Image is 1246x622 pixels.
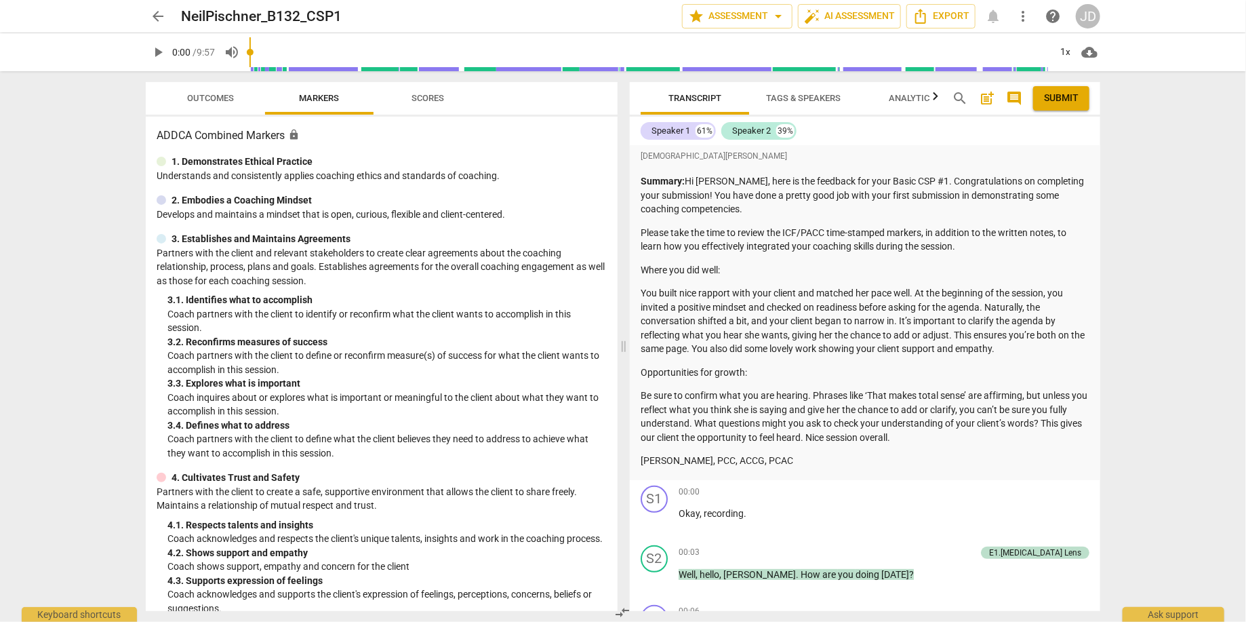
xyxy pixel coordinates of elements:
span: more_vert [1015,8,1031,24]
p: 4. Cultivates Trust and Safety [172,471,300,485]
span: Scores [411,93,444,103]
button: Assessment [682,4,792,28]
p: You built nice rapport with your client and matched her pace well. At the beginning of the sessio... [641,286,1089,356]
p: Coach inquires about or explores what is important or meaningful to the client about what they wa... [167,391,607,419]
div: 4. 2. Shows support and empathy [167,546,607,560]
span: [DATE] [881,569,909,580]
div: 4. 3. Supports expression of feelings [167,574,607,588]
p: Opportunities for growth: [641,366,1089,380]
span: . [744,508,746,519]
p: Coach partners with the client to define or reconfirm measure(s) of success for what the client w... [167,349,607,376]
h2: NeilPischner_B132_CSP1 [181,8,342,25]
p: Hi [PERSON_NAME], here is the feedback for your Basic CSP #1. Congratulations on completing your ... [641,174,1089,216]
div: E1.[MEDICAL_DATA] Lens [989,547,1081,559]
h3: ADDCA Combined Markers [157,128,607,144]
button: Please Do Not Submit until your Assessment is Complete [1033,86,1089,111]
button: Show/Hide comments [1003,88,1025,109]
span: Export [912,8,969,24]
span: , [719,569,723,580]
span: 00:00 [679,486,700,498]
a: Help [1041,4,1065,28]
span: [DEMOGRAPHIC_DATA][PERSON_NAME] [641,151,787,162]
div: 3. 3. Explores what is important [167,376,607,391]
span: star [688,8,704,24]
span: Well [679,569,696,580]
p: Understands and consistently applies coaching ethics and standards of coaching. [157,169,607,183]
span: , [696,569,700,580]
span: volume_up [224,44,240,60]
div: Change speaker [641,486,668,513]
button: Export [906,4,976,28]
div: Ask support [1123,607,1224,622]
span: Tags & Speakers [766,93,841,103]
span: [PERSON_NAME] [723,569,796,580]
button: Search [949,88,971,109]
span: Analytics [889,93,935,103]
div: Keyboard shortcuts [22,607,137,622]
p: Develops and maintains a mindset that is open, curious, flexible and client-centered. [157,208,607,222]
p: Coach acknowledges and supports the client's expression of feelings, perceptions, concerns, belie... [167,587,607,615]
p: 1. Demonstrates Ethical Practice [172,155,313,169]
span: search [952,90,968,106]
span: 00:03 [679,547,700,558]
button: Play [146,40,170,64]
div: 39% [776,124,795,138]
span: you [838,569,856,580]
div: 3. 2. Reconfirms measures of success [167,335,607,349]
span: . [796,569,801,580]
div: 61% [696,124,714,138]
span: How [801,569,822,580]
p: Where you did well: [641,263,1089,277]
span: are [822,569,838,580]
span: post_add [979,90,995,106]
p: 3. Establishes and Maintains Agreements [172,232,350,246]
span: / 9:57 [193,47,215,58]
span: Outcomes [188,93,235,103]
p: [PERSON_NAME], PCC, ACCG, PCAC [641,454,1089,468]
strong: Summary: [641,176,685,187]
span: , [700,508,704,519]
div: Speaker 1 [651,124,690,138]
button: AI Assessment [798,4,901,28]
p: Coach partners with the client to define what the client believes they need to address to achieve... [167,432,607,460]
span: Markers [300,93,340,103]
span: cloud_download [1081,44,1098,60]
span: AI Assessment [804,8,895,24]
p: Please take the time to review the ICF/PACC time-stamped markers, in addition to the written note... [641,226,1089,254]
p: Coach partners with the client to identify or reconfirm what the client wants to accomplish in th... [167,307,607,335]
span: 0:00 [172,47,190,58]
div: Speaker 2 [732,124,771,138]
div: 1x [1053,41,1079,63]
div: 3. 1. Identifies what to accomplish [167,293,607,307]
div: 4. 1. Respects talents and insights [167,518,607,532]
p: Be sure to confirm what you are hearing. Phrases like ‘That makes total sense’ are affirming, but... [641,389,1089,444]
span: 00:06 [679,606,700,617]
span: auto_fix_high [804,8,820,24]
span: compare_arrows [615,604,631,621]
span: help [1045,8,1061,24]
span: arrow_drop_down [770,8,786,24]
span: Transcript [668,93,721,103]
span: play_arrow [150,44,166,60]
p: Coach shows support, empathy and concern for the client [167,560,607,574]
p: Partners with the client and relevant stakeholders to create clear agreements about the coaching ... [157,246,607,288]
span: recording [704,508,744,519]
p: Coach acknowledges and respects the client's unique talents, insights and work in the coaching pr... [167,532,607,546]
span: arrow_back [150,8,166,24]
span: Okay [679,508,700,519]
button: JD [1076,4,1100,28]
p: Partners with the client to create a safe, supportive environment that allows the client to share... [157,485,607,513]
button: Add summary [976,88,998,109]
span: Assessment [688,8,786,24]
span: doing [856,569,881,580]
span: Assessment is enabled for this document. The competency model is locked and follows the assessmen... [288,129,300,140]
span: ? [909,569,914,580]
span: hello [700,569,719,580]
div: 3. 4. Defines what to address [167,419,607,433]
div: Change speaker [641,545,668,572]
p: 2. Embodies a Coaching Mindset [172,193,312,208]
span: Submit [1044,92,1079,105]
span: comment [1006,90,1022,106]
button: Volume [220,40,244,64]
